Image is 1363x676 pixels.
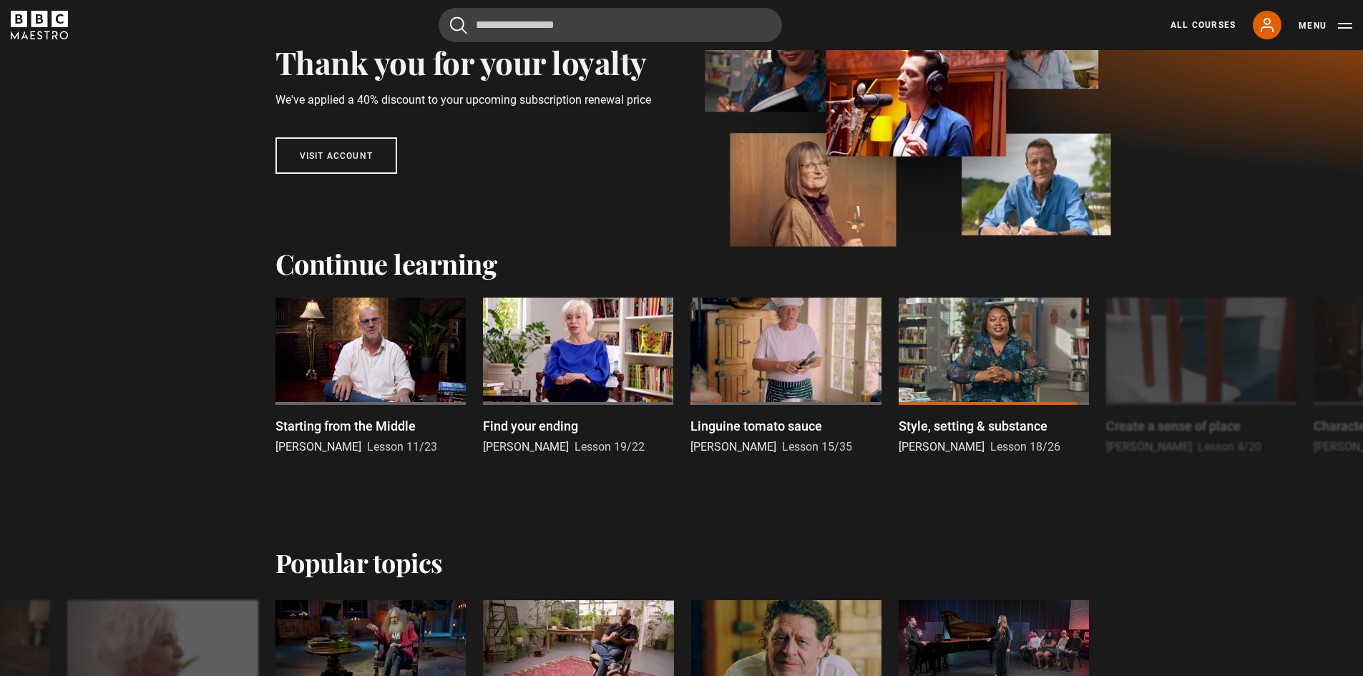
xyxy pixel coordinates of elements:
[899,298,1089,456] a: Style, setting & substance [PERSON_NAME] Lesson 18/26
[1299,19,1352,33] button: Toggle navigation
[1106,298,1296,456] a: Create a sense of place [PERSON_NAME] Lesson 4/20
[690,416,822,436] p: Linguine tomato sauce
[575,440,645,454] span: Lesson 19/22
[275,440,361,454] span: [PERSON_NAME]
[275,248,1088,280] h2: Continue learning
[990,440,1060,454] span: Lesson 18/26
[367,440,437,454] span: Lesson 11/23
[1171,19,1236,31] a: All Courses
[1106,440,1192,454] span: [PERSON_NAME]
[275,137,398,174] a: Visit account
[899,440,985,454] span: [PERSON_NAME]
[1198,440,1261,454] span: Lesson 4/20
[450,16,467,34] button: Submit the search query
[275,44,653,80] h2: Thank you for your loyalty
[899,416,1047,436] p: Style, setting & substance
[690,440,776,454] span: [PERSON_NAME]
[275,547,443,577] h2: Popular topics
[275,298,466,456] a: Starting from the Middle [PERSON_NAME] Lesson 11/23
[782,440,852,454] span: Lesson 15/35
[483,416,578,436] p: Find your ending
[483,298,673,456] a: Find your ending [PERSON_NAME] Lesson 19/22
[439,8,782,42] input: Search
[275,92,653,109] p: We've applied a 40% discount to your upcoming subscription renewal price
[483,440,569,454] span: [PERSON_NAME]
[275,416,416,436] p: Starting from the Middle
[11,11,68,39] svg: BBC Maestro
[1106,416,1241,436] p: Create a sense of place
[690,298,881,456] a: Linguine tomato sauce [PERSON_NAME] Lesson 15/35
